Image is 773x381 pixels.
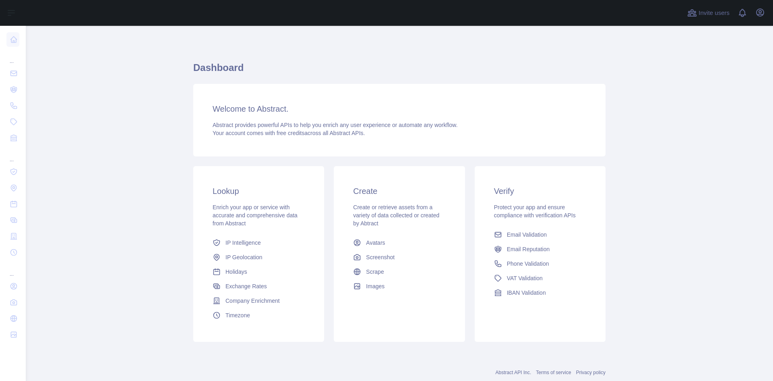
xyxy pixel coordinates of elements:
span: Timezone [225,311,250,319]
span: Scrape [366,268,384,276]
a: Email Reputation [491,242,589,256]
span: Images [366,282,384,290]
a: Holidays [209,264,308,279]
button: Invite users [686,6,731,19]
div: ... [6,261,19,277]
a: Privacy policy [576,370,606,375]
span: Invite users [699,8,730,18]
a: VAT Validation [491,271,589,285]
h3: Create [353,185,445,197]
span: Phone Validation [507,260,549,268]
span: IP Intelligence [225,239,261,247]
a: Timezone [209,308,308,323]
a: Images [350,279,449,294]
h3: Welcome to Abstract. [213,103,586,115]
a: IP Geolocation [209,250,308,264]
a: IBAN Validation [491,285,589,300]
span: IP Geolocation [225,253,262,261]
a: Abstract API Inc. [496,370,531,375]
span: Create or retrieve assets from a variety of data collected or created by Abtract [353,204,439,227]
div: ... [6,48,19,65]
span: Exchange Rates [225,282,267,290]
a: IP Intelligence [209,235,308,250]
a: Company Enrichment [209,294,308,308]
a: Email Validation [491,227,589,242]
h3: Lookup [213,185,305,197]
span: free credits [277,130,304,136]
span: Company Enrichment [225,297,280,305]
span: IBAN Validation [507,289,546,297]
span: Protect your app and ensure compliance with verification APIs [494,204,576,219]
span: Screenshot [366,253,395,261]
div: ... [6,147,19,163]
a: Screenshot [350,250,449,264]
span: Abstract provides powerful APIs to help you enrich any user experience or automate any workflow. [213,122,458,128]
span: Email Reputation [507,245,550,253]
span: Your account comes with across all Abstract APIs. [213,130,365,136]
span: Email Validation [507,231,547,239]
h1: Dashboard [193,61,606,81]
h3: Verify [494,185,586,197]
span: VAT Validation [507,274,543,282]
a: Avatars [350,235,449,250]
a: Phone Validation [491,256,589,271]
span: Holidays [225,268,247,276]
a: Terms of service [536,370,571,375]
a: Scrape [350,264,449,279]
span: Avatars [366,239,385,247]
a: Exchange Rates [209,279,308,294]
span: Enrich your app or service with accurate and comprehensive data from Abstract [213,204,298,227]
